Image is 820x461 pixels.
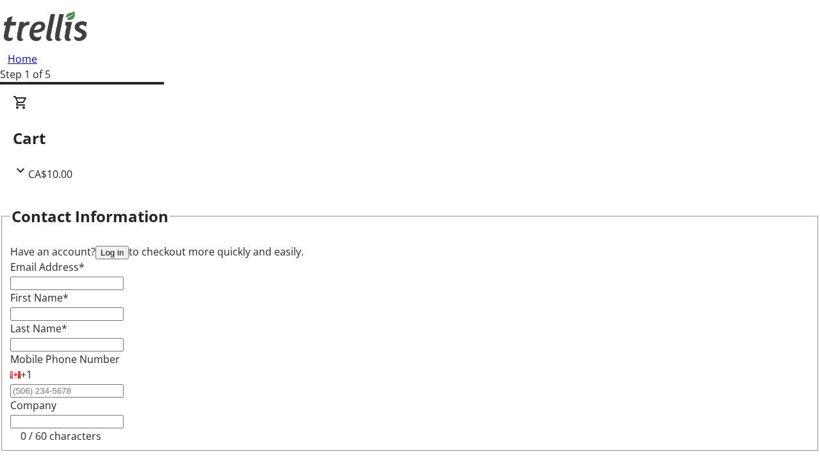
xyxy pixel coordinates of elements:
div: CartCA$10.00 [13,95,807,182]
div: Have an account? to checkout more quickly and easily. [10,244,810,259]
h2: Contact Information [12,205,168,228]
tr-character-limit: 0 / 60 characters [20,429,101,443]
h2: Cart [13,127,807,150]
label: First Name* [10,291,69,305]
input: (506) 234-5678 [10,384,124,398]
label: Last Name* [10,321,67,336]
label: Mobile Phone Number [10,352,120,366]
button: Log in [95,246,129,259]
label: Company [10,398,56,412]
label: Email Address* [10,260,85,274]
span: CA$10.00 [28,167,72,181]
